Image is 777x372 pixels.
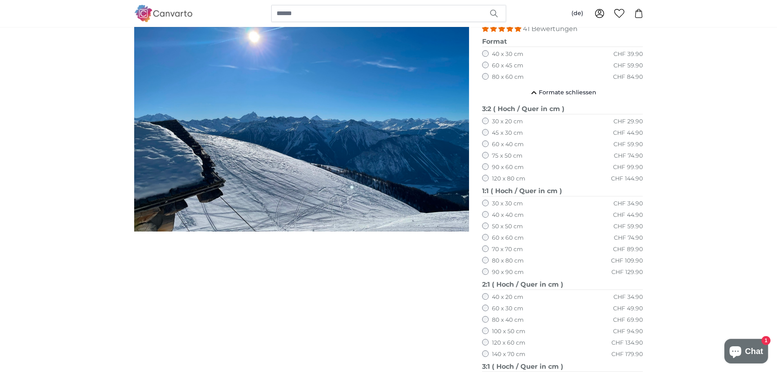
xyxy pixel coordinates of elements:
[613,211,643,219] div: CHF 44.90
[482,104,643,114] legend: 3:2 ( Hoch / Quer in cm )
[482,186,643,196] legend: 1:1 ( Hoch / Quer in cm )
[613,129,643,137] div: CHF 44.90
[492,73,524,81] label: 80 x 60 cm
[492,234,524,242] label: 60 x 60 cm
[614,152,643,160] div: CHF 74.90
[492,223,523,231] label: 50 x 50 cm
[492,316,524,324] label: 80 x 40 cm
[611,257,643,265] div: CHF 109.90
[492,305,523,313] label: 60 x 30 cm
[492,339,525,347] label: 120 x 60 cm
[613,62,643,70] div: CHF 59.90
[492,163,524,172] label: 90 x 60 cm
[613,293,643,301] div: CHF 34.90
[482,362,643,372] legend: 3:1 ( Hoch / Quer in cm )
[613,200,643,208] div: CHF 34.90
[614,234,643,242] div: CHF 74.90
[492,293,523,301] label: 40 x 20 cm
[492,152,522,160] label: 75 x 50 cm
[613,223,643,231] div: CHF 59.90
[482,25,523,33] span: 4.98 stars
[492,140,524,149] label: 60 x 40 cm
[492,129,523,137] label: 45 x 30 cm
[492,257,524,265] label: 80 x 80 cm
[492,175,525,183] label: 120 x 80 cm
[611,350,643,359] div: CHF 179.90
[613,163,643,172] div: CHF 99.90
[613,316,643,324] div: CHF 69.90
[611,268,643,276] div: CHF 129.90
[492,62,523,70] label: 60 x 45 cm
[492,268,524,276] label: 90 x 90 cm
[613,50,643,58] div: CHF 39.90
[613,140,643,149] div: CHF 59.90
[492,327,525,336] label: 100 x 50 cm
[613,118,643,126] div: CHF 29.90
[482,280,643,290] legend: 2:1 ( Hoch / Quer in cm )
[613,327,643,336] div: CHF 94.90
[613,73,643,81] div: CHF 84.90
[613,245,643,254] div: CHF 89.90
[611,339,643,347] div: CHF 134.90
[539,89,596,97] span: Formate schliessen
[134,5,193,22] img: Canvarto
[492,211,524,219] label: 40 x 40 cm
[482,85,643,101] button: Formate schliessen
[492,350,525,359] label: 140 x 70 cm
[492,200,523,208] label: 30 x 30 cm
[722,339,770,365] inbox-online-store-chat: Onlineshop-Chat von Shopify
[492,118,523,126] label: 30 x 20 cm
[565,6,590,21] button: (de)
[482,37,643,47] legend: Format
[523,25,578,33] span: 41 Bewertungen
[492,50,523,58] label: 40 x 30 cm
[611,175,643,183] div: CHF 144.90
[613,305,643,313] div: CHF 49.90
[492,245,523,254] label: 70 x 70 cm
